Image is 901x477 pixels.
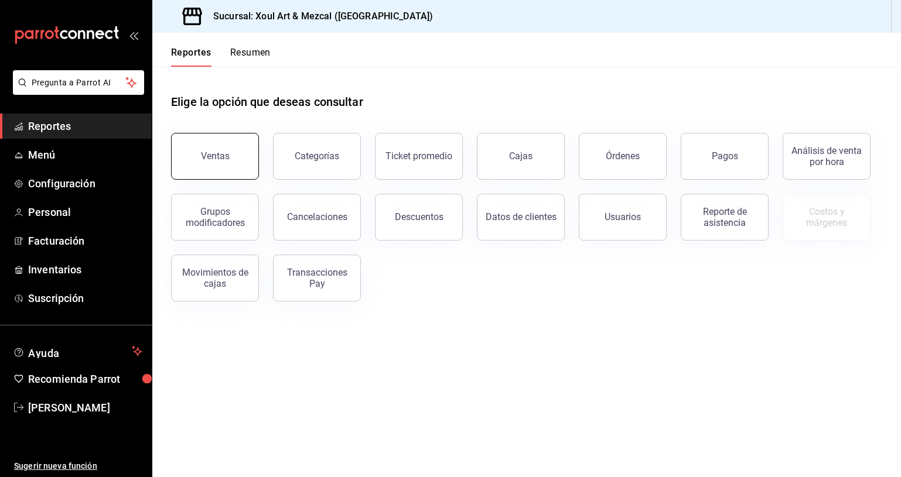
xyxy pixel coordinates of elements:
span: Sugerir nueva función [14,460,142,472]
div: Cancelaciones [287,211,347,222]
span: Reportes [28,118,142,134]
div: Categorías [295,150,339,162]
button: Resumen [230,47,271,67]
button: Datos de clientes [477,194,565,241]
div: Movimientos de cajas [179,267,251,289]
div: navigation tabs [171,47,271,67]
button: open_drawer_menu [129,30,138,40]
button: Pagos [681,133,769,180]
div: Grupos modificadores [179,206,251,228]
div: Usuarios [605,211,641,222]
button: Ventas [171,133,259,180]
div: Cajas [509,150,533,162]
div: Ticket promedio [385,150,452,162]
button: Reporte de asistencia [681,194,769,241]
h1: Elige la opción que deseas consultar [171,93,363,111]
span: Menú [28,147,142,163]
button: Transacciones Pay [273,255,361,301]
div: Descuentos [395,211,443,222]
button: Contrata inventarios para ver este reporte [783,194,871,241]
button: Ticket promedio [375,133,463,180]
span: [PERSON_NAME] [28,400,142,416]
button: Categorías [273,133,361,180]
div: Órdenes [606,150,640,162]
span: Pregunta a Parrot AI [32,77,126,89]
div: Datos de clientes [486,211,557,222]
h3: Sucursal: Xoul Art & Mezcal ([GEOGRAPHIC_DATA]) [204,9,433,23]
button: Órdenes [579,133,667,180]
button: Grupos modificadores [171,194,259,241]
button: Movimientos de cajas [171,255,259,301]
span: Configuración [28,176,142,191]
button: Cancelaciones [273,194,361,241]
span: Personal [28,204,142,220]
button: Análisis de venta por hora [783,133,871,180]
span: Ayuda [28,344,127,358]
span: Inventarios [28,262,142,277]
div: Costos y márgenes [790,206,863,228]
span: Facturación [28,233,142,249]
div: Ventas [201,150,230,162]
div: Análisis de venta por hora [790,145,863,167]
div: Pagos [712,150,738,162]
span: Suscripción [28,290,142,306]
button: Reportes [171,47,211,67]
div: Reporte de asistencia [688,206,761,228]
a: Pregunta a Parrot AI [8,85,144,97]
button: Descuentos [375,194,463,241]
button: Cajas [477,133,565,180]
span: Recomienda Parrot [28,371,142,387]
button: Pregunta a Parrot AI [13,70,144,95]
div: Transacciones Pay [281,267,353,289]
button: Usuarios [579,194,667,241]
